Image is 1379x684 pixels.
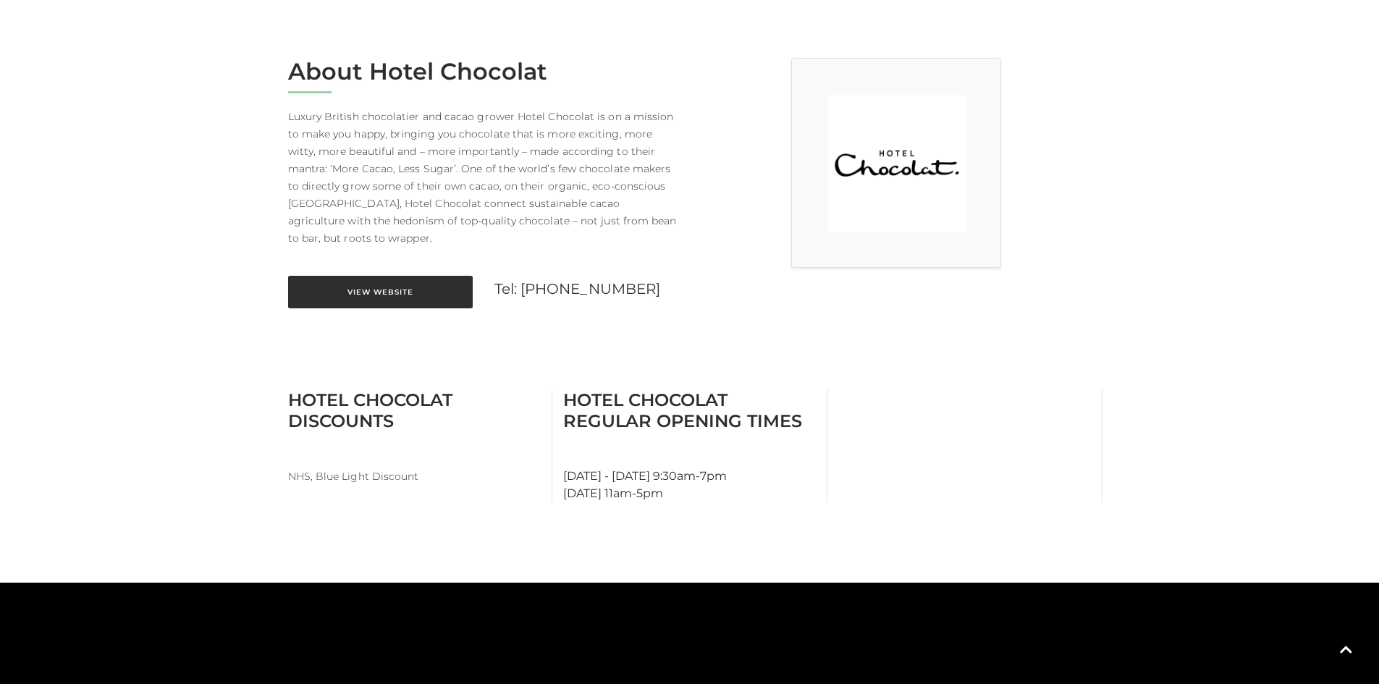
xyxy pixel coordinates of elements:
[288,58,679,85] h2: About Hotel Chocolat
[288,108,679,247] p: Luxury British chocolatier and cacao grower Hotel Chocolat is on a mission to make you happy, bri...
[288,389,541,431] h3: Hotel Chocolat Discounts
[563,389,816,431] h3: Hotel Chocolat Regular Opening Times
[552,389,827,502] div: [DATE] - [DATE] 9:30am-7pm [DATE] 11am-5pm
[494,280,661,297] a: Tel: [PHONE_NUMBER]
[288,276,473,308] a: View Website
[288,468,541,485] p: NHS, Blue Light Discount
